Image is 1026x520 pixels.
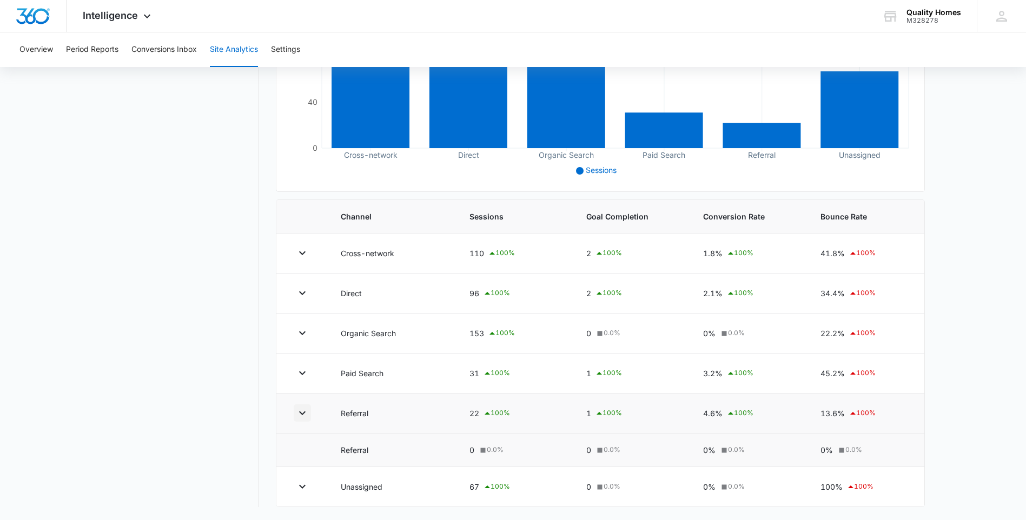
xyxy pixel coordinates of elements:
[328,467,456,507] td: Unassigned
[483,287,510,300] div: 100 %
[820,247,907,260] div: 41.8%
[483,407,510,420] div: 100 %
[586,407,677,420] div: 1
[726,407,753,420] div: 100 %
[469,444,560,456] div: 0
[341,211,444,222] span: Channel
[271,32,300,67] button: Settings
[458,150,479,159] tspan: Direct
[131,32,197,67] button: Conversions Inbox
[328,234,456,274] td: Cross-network
[726,247,753,260] div: 100 %
[586,247,677,260] div: 2
[294,364,311,382] button: Toggle Row Expanded
[469,287,560,300] div: 96
[820,211,907,222] span: Bounce Rate
[849,247,876,260] div: 100 %
[586,367,677,380] div: 1
[328,274,456,314] td: Direct
[839,150,881,160] tspan: Unassigned
[294,478,311,495] button: Toggle Row Expanded
[595,445,620,455] div: 0.0 %
[595,482,620,491] div: 0.0 %
[820,407,907,420] div: 13.6%
[820,444,907,456] div: 0%
[586,165,617,175] span: Sessions
[703,328,794,339] div: 0%
[469,481,560,494] div: 67
[483,367,510,380] div: 100 %
[469,211,560,222] span: Sessions
[595,328,620,338] div: 0.0 %
[328,394,456,434] td: Referral
[837,445,862,455] div: 0.0 %
[820,367,907,380] div: 45.2%
[586,287,677,300] div: 2
[294,244,311,262] button: Toggle Row Expanded
[906,17,961,24] div: account id
[703,211,794,222] span: Conversion Rate
[849,407,876,420] div: 100 %
[820,481,907,494] div: 100%
[19,32,53,67] button: Overview
[748,150,776,159] tspan: Referral
[478,445,504,455] div: 0.0 %
[483,481,510,494] div: 100 %
[469,367,560,380] div: 31
[586,211,677,222] span: Goal Completion
[703,407,794,420] div: 4.6%
[313,143,317,152] tspan: 0
[294,404,311,422] button: Toggle Row Expanded
[83,10,138,21] span: Intelligence
[820,287,907,300] div: 34.4%
[210,32,258,67] button: Site Analytics
[849,367,876,380] div: 100 %
[66,32,118,67] button: Period Reports
[469,407,560,420] div: 22
[726,367,753,380] div: 100 %
[469,327,560,340] div: 153
[703,247,794,260] div: 1.8%
[294,324,311,342] button: Toggle Row Expanded
[488,327,515,340] div: 100 %
[703,444,794,456] div: 0%
[488,247,515,260] div: 100 %
[344,150,398,159] tspan: Cross-network
[586,328,677,339] div: 0
[294,284,311,302] button: Toggle Row Expanded
[703,287,794,300] div: 2.1%
[586,481,677,492] div: 0
[703,481,794,492] div: 0%
[820,327,907,340] div: 22.2%
[469,247,560,260] div: 110
[328,354,456,394] td: Paid Search
[308,97,317,106] tspan: 40
[719,328,745,338] div: 0.0 %
[328,314,456,354] td: Organic Search
[595,287,622,300] div: 100 %
[595,407,622,420] div: 100 %
[328,434,456,467] td: Referral
[906,8,961,17] div: account name
[719,445,745,455] div: 0.0 %
[726,287,753,300] div: 100 %
[849,287,876,300] div: 100 %
[643,150,685,159] tspan: Paid Search
[595,247,622,260] div: 100 %
[595,367,622,380] div: 100 %
[586,444,677,456] div: 0
[846,481,873,494] div: 100 %
[719,482,745,491] div: 0.0 %
[849,327,876,340] div: 100 %
[703,367,794,380] div: 3.2%
[539,150,594,160] tspan: Organic Search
